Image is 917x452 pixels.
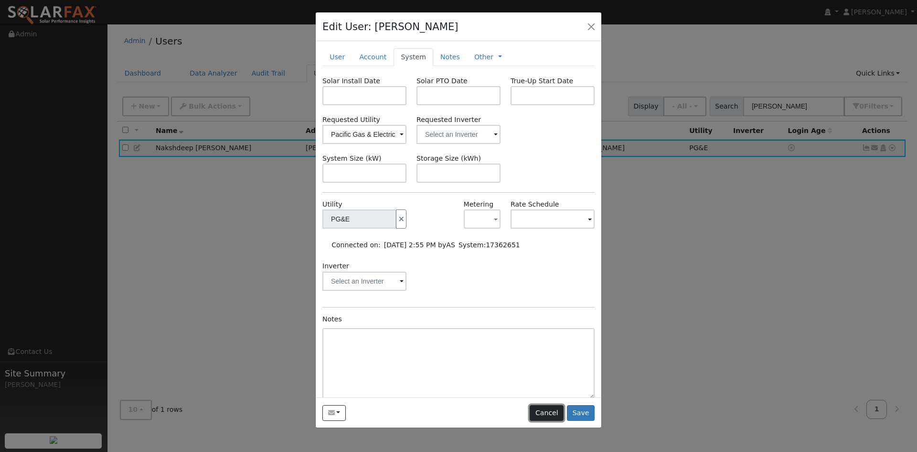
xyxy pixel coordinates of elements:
span: 17362651 [486,241,520,249]
button: Save [567,405,595,421]
label: Solar PTO Date [416,76,468,86]
a: User [322,48,352,66]
td: System: [457,238,522,252]
label: Utility [322,199,342,209]
label: HE1 [511,199,559,209]
td: [DATE] 2:55 PM by [382,238,457,252]
span: Amber Shaw [446,241,455,249]
button: Cancel [530,405,564,421]
label: Notes [322,314,342,324]
label: System Size (kW) [322,154,381,164]
label: Metering [464,199,494,209]
button: Disconnect Utility [396,209,406,229]
label: Storage Size (kWh) [416,154,481,164]
label: Inverter [322,261,349,271]
label: Requested Inverter [416,115,501,125]
label: True-Up Start Date [511,76,573,86]
a: Account [352,48,394,66]
input: Select an Inverter [322,272,406,291]
input: Select an Inverter [416,125,501,144]
input: Select a Utility [322,125,406,144]
a: Notes [433,48,467,66]
label: Requested Utility [322,115,406,125]
button: sandhu_naksh@yahoo.com [322,405,346,421]
label: Solar Install Date [322,76,380,86]
a: System [394,48,433,66]
a: Other [474,52,493,62]
h4: Edit User: [PERSON_NAME] [322,19,458,34]
td: Connected on: [330,238,383,252]
input: Select a Utility [322,209,396,229]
